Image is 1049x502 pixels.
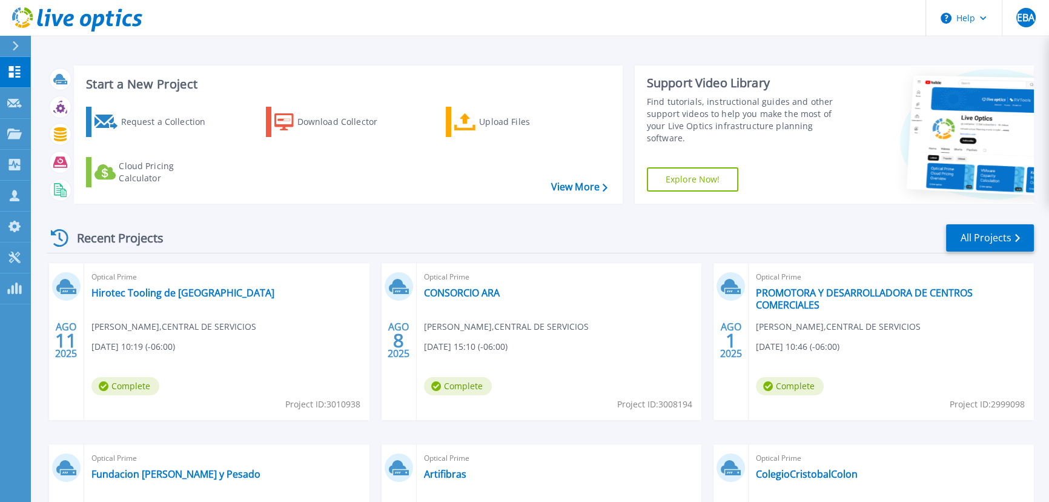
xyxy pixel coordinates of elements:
span: [PERSON_NAME] , CENTRAL DE SERVICIOS [91,320,256,333]
a: All Projects [946,224,1034,252]
span: EBA [1017,13,1034,22]
a: Hirotec Tooling de [GEOGRAPHIC_DATA] [91,287,274,299]
span: 1 [726,335,736,346]
a: Download Collector [266,107,401,137]
span: [PERSON_NAME] , CENTRAL DE SERVICIOS [424,320,589,333]
div: Download Collector [297,110,394,134]
a: Request a Collection [86,107,221,137]
div: Request a Collection [121,110,217,134]
span: [PERSON_NAME] , CENTRAL DE SERVICIOS [756,320,921,333]
span: Complete [756,377,824,395]
div: Cloud Pricing Calculator [119,160,216,184]
span: 8 [393,335,404,346]
h3: Start a New Project [86,78,607,91]
div: AGO 2025 [55,318,78,363]
a: CONSORCIO ARA [424,287,500,299]
div: Support Video Library [647,75,849,91]
span: Optical Prime [91,270,362,284]
div: Upload Files [479,110,576,134]
span: Optical Prime [424,270,695,284]
span: Optical Prime [91,452,362,465]
span: Optical Prime [424,452,695,465]
a: Upload Files [446,107,581,137]
a: Cloud Pricing Calculator [86,157,221,187]
a: ColegioCristobalColon [756,468,858,480]
span: 11 [55,335,77,346]
span: [DATE] 10:46 (-06:00) [756,340,839,353]
span: Project ID: 2999098 [950,398,1025,411]
div: Find tutorials, instructional guides and other support videos to help you make the most of your L... [647,96,849,144]
span: Optical Prime [756,270,1027,284]
div: Recent Projects [47,223,180,253]
a: Artifibras [424,468,466,480]
span: Complete [91,377,159,395]
span: Project ID: 3008194 [617,398,692,411]
a: Explore Now! [647,167,739,192]
span: Project ID: 3010938 [285,398,360,411]
span: [DATE] 15:10 (-06:00) [424,340,508,353]
a: View More [551,181,607,193]
span: Optical Prime [756,452,1027,465]
div: AGO 2025 [720,318,743,363]
div: AGO 2025 [387,318,410,363]
a: PROMOTORA Y DESARROLLADORA DE CENTROS COMERCIALES [756,287,1027,311]
a: Fundacion [PERSON_NAME] y Pesado [91,468,260,480]
span: Complete [424,377,492,395]
span: [DATE] 10:19 (-06:00) [91,340,175,353]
